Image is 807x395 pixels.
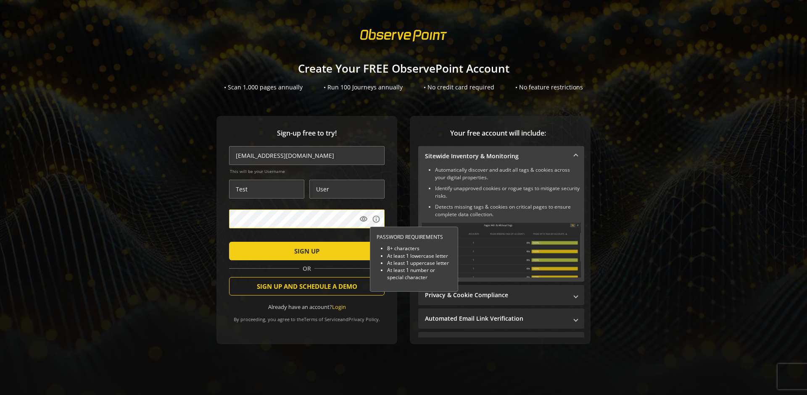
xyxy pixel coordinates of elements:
div: By proceeding, you agree to the and . [229,311,385,322]
li: At least 1 lowercase letter [387,252,451,259]
mat-panel-title: Privacy & Cookie Compliance [425,291,567,299]
div: • Scan 1,000 pages annually [224,83,303,92]
li: 8+ characters [387,245,451,252]
span: This will be your Username [230,168,385,174]
li: Detects missing tags & cookies on critical pages to ensure complete data collection. [435,203,581,218]
a: Login [332,303,346,311]
li: Identify unapproved cookies or rogue tags to mitigate security risks. [435,185,581,200]
input: First Name * [229,180,304,199]
mat-panel-title: Automated Email Link Verification [425,314,567,323]
a: Privacy Policy [348,316,379,322]
div: Sitewide Inventory & Monitoring [418,166,584,282]
mat-expansion-panel-header: Performance Monitoring with Web Vitals [418,332,584,352]
mat-icon: info [372,215,380,223]
input: Last Name * [309,180,385,199]
input: Email Address (name@work-email.com) * [229,146,385,165]
mat-expansion-panel-header: Sitewide Inventory & Monitoring [418,146,584,166]
mat-expansion-panel-header: Privacy & Cookie Compliance [418,285,584,305]
img: Sitewide Inventory & Monitoring [422,222,581,277]
div: Already have an account? [229,303,385,311]
mat-icon: visibility [359,215,368,223]
li: At least 1 number or special character [387,267,451,281]
button: SIGN UP AND SCHEDULE A DEMO [229,277,385,296]
div: • No feature restrictions [515,83,583,92]
span: Sign-up free to try! [229,128,385,138]
span: SIGN UP [294,243,319,259]
mat-expansion-panel-header: Automated Email Link Verification [418,309,584,329]
li: Automatically discover and audit all tags & cookies across your digital properties. [435,166,581,181]
mat-panel-title: Sitewide Inventory & Monitoring [425,152,567,160]
a: Terms of Service [304,316,340,322]
span: SIGN UP AND SCHEDULE A DEMO [257,279,357,294]
li: At least 1 uppercase letter [387,259,451,267]
div: • Run 100 Journeys annually [324,83,403,92]
div: PASSWORD REQUIREMENTS [377,233,451,241]
div: • No credit card required [424,83,494,92]
button: SIGN UP [229,242,385,260]
span: OR [299,264,314,273]
span: Your free account will include: [418,128,578,138]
